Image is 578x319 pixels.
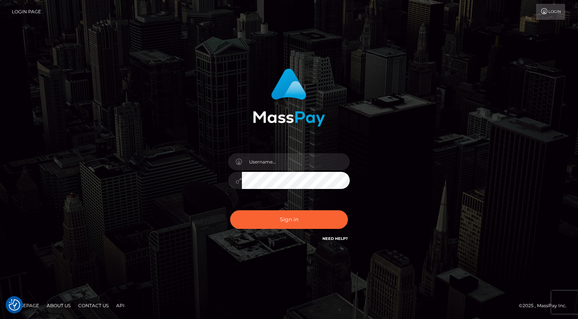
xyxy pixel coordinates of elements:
a: Login [536,4,565,20]
a: Contact Us [75,300,112,311]
img: Revisit consent button [9,299,20,311]
a: Homepage [8,300,42,311]
a: Login Page [12,4,41,20]
a: API [113,300,128,311]
div: © 2025 , MassPay Inc. [519,302,572,310]
a: Need Help? [322,236,348,241]
a: About Us [44,300,74,311]
img: MassPay Login [253,68,325,127]
input: Username... [242,153,350,170]
button: Sign in [230,210,348,229]
button: Consent Preferences [9,299,20,311]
